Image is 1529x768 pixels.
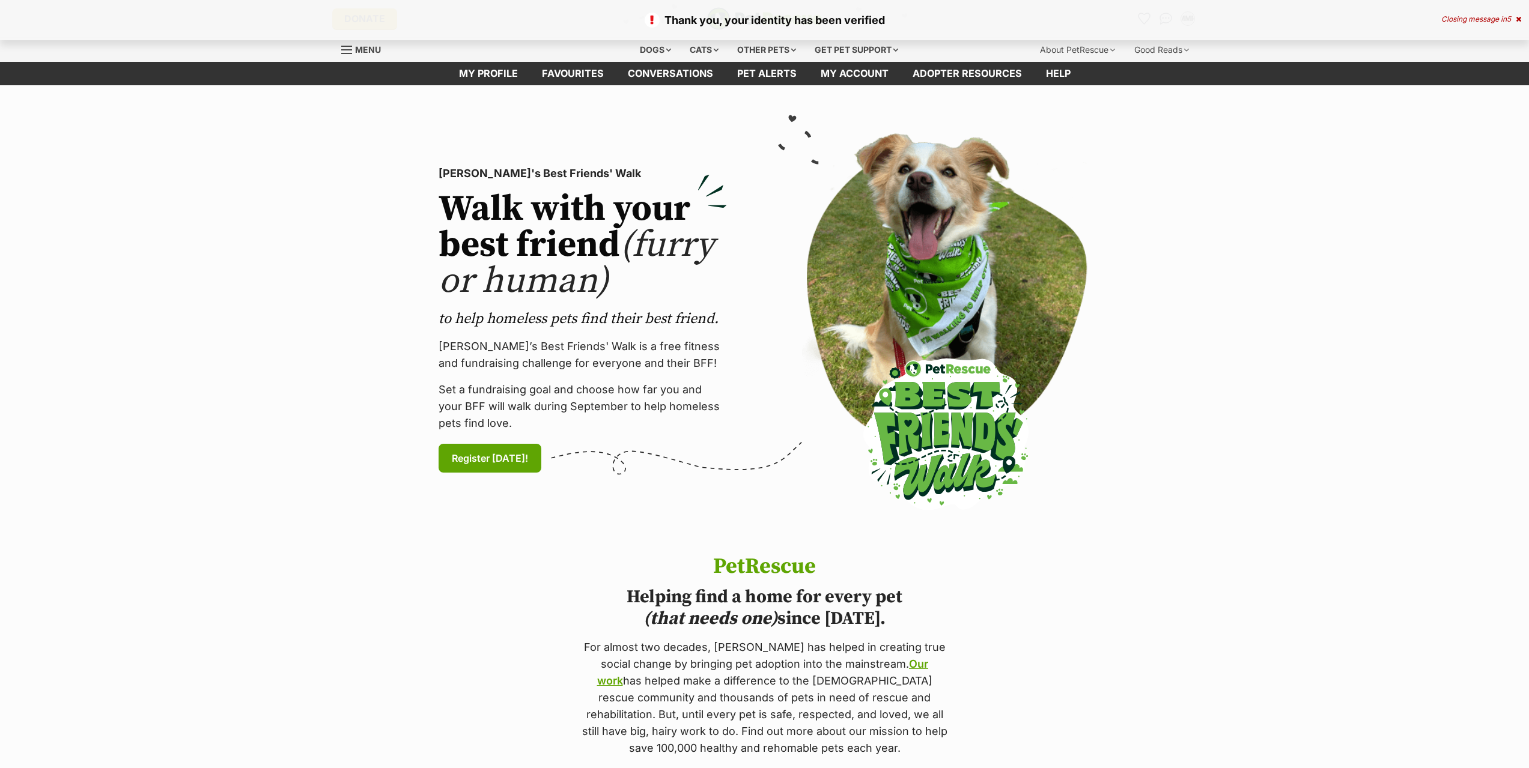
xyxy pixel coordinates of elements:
[439,338,727,372] p: [PERSON_NAME]’s Best Friends' Walk is a free fitness and fundraising challenge for everyone and t...
[439,381,727,432] p: Set a fundraising goal and choose how far you and your BFF will walk during September to help hom...
[580,586,950,629] h2: Helping find a home for every pet since [DATE].
[439,165,727,182] p: [PERSON_NAME]'s Best Friends' Walk
[439,192,727,300] h2: Walk with your best friend
[355,44,381,55] span: Menu
[616,62,725,85] a: conversations
[806,38,907,62] div: Get pet support
[643,607,777,630] i: (that needs one)
[729,38,804,62] div: Other pets
[725,62,809,85] a: Pet alerts
[809,62,901,85] a: My account
[580,639,950,757] p: For almost two decades, [PERSON_NAME] has helped in creating true social change by bringing pet a...
[901,62,1034,85] a: Adopter resources
[1126,38,1197,62] div: Good Reads
[439,223,714,304] span: (furry or human)
[452,451,528,465] span: Register [DATE]!
[1034,62,1083,85] a: Help
[447,62,530,85] a: My profile
[530,62,616,85] a: Favourites
[439,444,541,473] a: Register [DATE]!
[580,555,950,579] h1: PetRescue
[681,38,727,62] div: Cats
[439,309,727,328] p: to help homeless pets find their best friend.
[631,38,679,62] div: Dogs
[1032,38,1123,62] div: About PetRescue
[341,38,389,59] a: Menu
